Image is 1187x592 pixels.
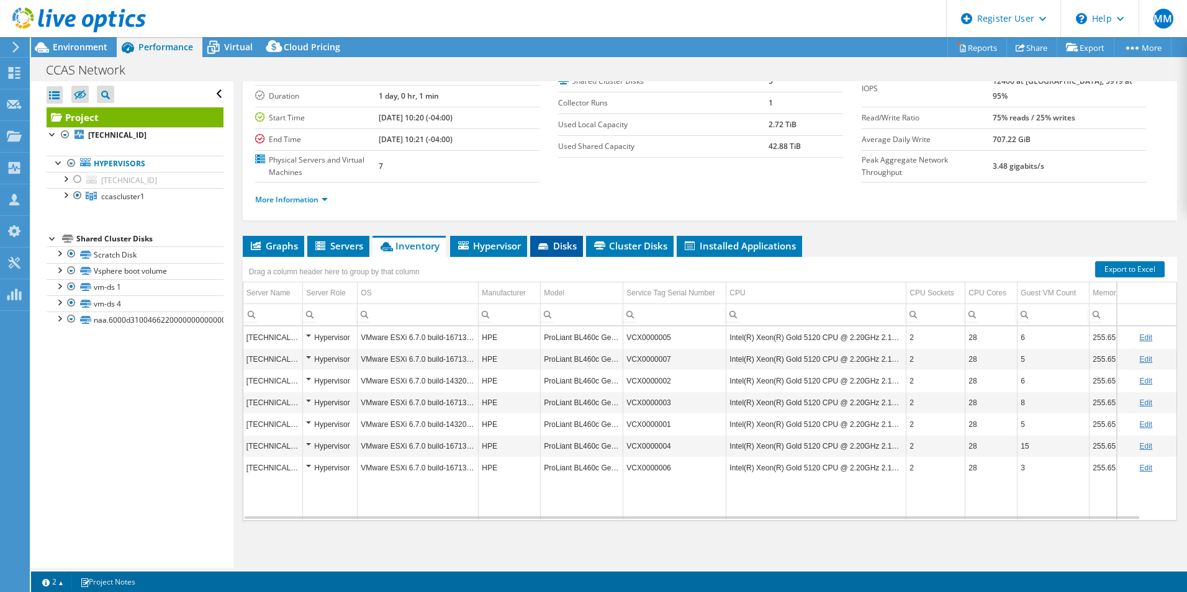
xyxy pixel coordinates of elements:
[358,348,479,370] td: Column OS, Value VMware ESXi 6.7.0 build-16713306
[726,392,906,413] td: Column CPU, Value Intel(R) Xeon(R) Gold 5120 CPU @ 2.20GHz 2.19 GHz
[479,303,541,325] td: Column Manufacturer, Filter cell
[88,130,147,140] b: [TECHNICAL_ID]
[1139,377,1152,385] a: Edit
[906,282,965,304] td: CPU Sockets Column
[862,133,993,146] label: Average Daily Write
[47,127,223,143] a: [TECHNICAL_ID]
[1090,348,1135,370] td: Column Memory, Value 255.65 GiB
[53,41,107,53] span: Environment
[303,392,358,413] td: Column Server Role, Value Hypervisor
[1090,457,1135,478] td: Column Memory, Value 255.65 GiB
[726,303,906,325] td: Column CPU, Filter cell
[358,457,479,478] td: Column OS, Value VMware ESXi 6.7.0 build-16713306
[303,413,358,435] td: Column Server Role, Value Hypervisor
[726,413,906,435] td: Column CPU, Value Intel(R) Xeon(R) Gold 5120 CPU @ 2.20GHz 2.19 GHz
[541,435,623,457] td: Column Model, Value ProLiant BL460c Gen10
[1090,282,1135,304] td: Memory Column
[993,112,1075,123] b: 75% reads / 25% writes
[303,370,358,392] td: Column Server Role, Value Hypervisor
[306,417,354,432] div: Hypervisor
[1021,285,1076,300] div: Guest VM Count
[306,460,354,475] div: Hypervisor
[243,413,303,435] td: Column Server Name, Value 172.25.2.210
[968,285,1006,300] div: CPU Cores
[47,263,223,279] a: Vsphere boot volume
[1139,355,1152,364] a: Edit
[769,141,801,151] b: 42.88 TiB
[284,41,340,53] span: Cloud Pricing
[769,119,797,130] b: 2.72 TiB
[1018,370,1090,392] td: Column Guest VM Count, Value 6
[306,285,345,300] div: Server Role
[47,246,223,262] a: Scratch Disk
[726,348,906,370] td: Column CPU, Value Intel(R) Xeon(R) Gold 5120 CPU @ 2.20GHz 2.19 GHz
[243,457,303,478] td: Column Server Name, Value 172.25.2.216
[243,392,303,413] td: Column Server Name, Value 172.25.2.212
[541,282,623,304] td: Model Column
[47,172,223,188] a: [TECHNICAL_ID]
[379,112,453,123] b: [DATE] 10:20 (-04:00)
[769,76,773,86] b: 5
[101,191,145,202] span: ccascluster1
[906,370,965,392] td: Column CPU Sockets, Value 2
[769,97,773,108] b: 1
[1090,370,1135,392] td: Column Memory, Value 255.65 GiB
[1090,413,1135,435] td: Column Memory, Value 255.65 GiB
[947,38,1007,57] a: Reports
[358,303,479,325] td: Column OS, Filter cell
[1095,261,1165,277] a: Export to Excel
[1139,333,1152,342] a: Edit
[726,326,906,348] td: Column CPU, Value Intel(R) Xeon(R) Gold 5120 CPU @ 2.20GHz 2.19 GHz
[243,435,303,457] td: Column Server Name, Value 172.25.2.214
[1093,285,1119,300] div: Memory
[358,326,479,348] td: Column OS, Value VMware ESXi 6.7.0 build-16713306
[358,370,479,392] td: Column OS, Value VMware ESXi 6.7.0 build-14320388
[358,413,479,435] td: Column OS, Value VMware ESXi 6.7.0 build-14320388
[623,413,726,435] td: Column Service Tag Serial Number, Value VCX0000001
[243,370,303,392] td: Column Server Name, Value 172.25.2.211
[965,392,1018,413] td: Column CPU Cores, Value 28
[255,133,379,146] label: End Time
[246,285,291,300] div: Server Name
[623,303,726,325] td: Column Service Tag Serial Number, Filter cell
[34,574,72,590] a: 2
[965,303,1018,325] td: Column CPU Cores, Filter cell
[1139,442,1152,451] a: Edit
[249,240,298,252] span: Graphs
[243,282,303,304] td: Server Name Column
[47,107,223,127] a: Project
[101,175,157,186] span: [TECHNICAL_ID]
[306,395,354,410] div: Hypervisor
[358,392,479,413] td: Column OS, Value VMware ESXi 6.7.0 build-16713306
[862,154,993,179] label: Peak Aggregate Network Throughput
[358,282,479,304] td: OS Column
[1076,13,1087,24] svg: \n
[47,279,223,295] a: vm-ds 1
[906,392,965,413] td: Column CPU Sockets, Value 2
[592,240,667,252] span: Cluster Disks
[993,76,1132,101] b: 12466 at [GEOGRAPHIC_DATA], 5919 at 95%
[544,285,564,300] div: Model
[683,240,796,252] span: Installed Applications
[47,312,223,328] a: naa.6000d31004662200000000000000000f
[243,257,1177,521] div: Data grid
[361,285,371,300] div: OS
[862,83,993,95] label: IOPS
[224,41,253,53] span: Virtual
[482,285,526,300] div: Manufacturer
[479,435,541,457] td: Column Manufacturer, Value HPE
[1139,398,1152,407] a: Edit
[541,392,623,413] td: Column Model, Value ProLiant BL460c Gen10
[726,457,906,478] td: Column CPU, Value Intel(R) Xeon(R) Gold 5120 CPU @ 2.20GHz 2.19 GHz
[379,161,383,171] b: 7
[541,326,623,348] td: Column Model, Value ProLiant BL460c Gen10
[306,439,354,454] div: Hypervisor
[243,348,303,370] td: Column Server Name, Value 172.25.2.217
[138,41,193,53] span: Performance
[1139,420,1152,429] a: Edit
[47,295,223,312] a: vm-ds 4
[558,119,769,131] label: Used Local Capacity
[726,370,906,392] td: Column CPU, Value Intel(R) Xeon(R) Gold 5120 CPU @ 2.20GHz 2.19 GHz
[541,413,623,435] td: Column Model, Value ProLiant BL460c Gen10
[965,282,1018,304] td: CPU Cores Column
